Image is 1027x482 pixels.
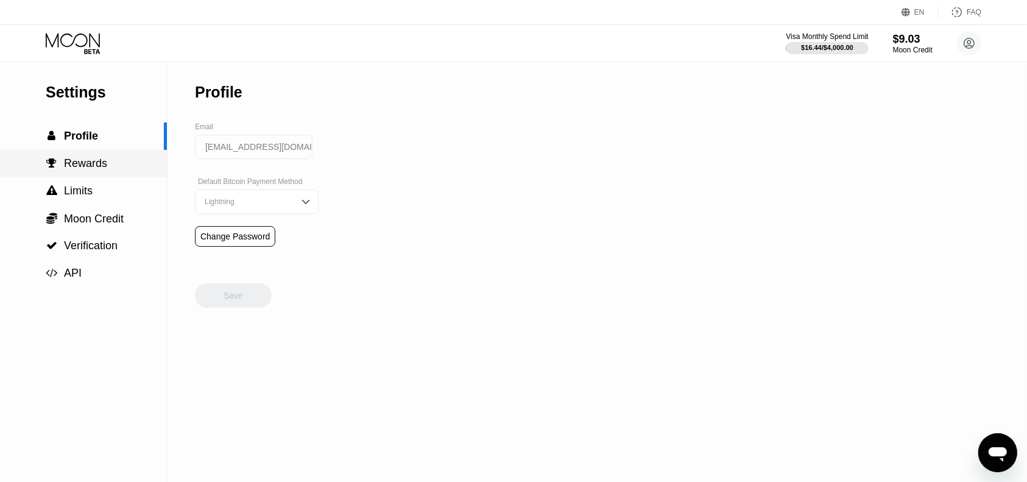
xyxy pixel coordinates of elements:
[46,268,58,278] span: 
[46,185,57,196] span: 
[786,32,868,41] div: Visa Monthly Spend Limit
[64,213,124,225] span: Moon Credit
[48,130,56,141] span: 
[195,226,275,247] div: Change Password
[64,130,98,142] span: Profile
[64,157,107,169] span: Rewards
[893,33,933,46] div: $9.03
[46,185,58,196] div: 
[47,158,57,169] span: 
[46,240,58,251] div: 
[893,33,933,54] div: $9.03Moon Credit
[978,433,1017,472] iframe: Button to launch messaging window
[64,267,82,279] span: API
[967,8,981,16] div: FAQ
[64,239,118,252] span: Verification
[64,185,93,197] span: Limits
[195,122,319,131] div: Email
[46,130,58,141] div: 
[195,83,242,101] div: Profile
[801,44,853,51] div: $16.44 / $4,000.00
[46,158,58,169] div: 
[200,232,270,241] div: Change Password
[786,32,868,54] div: Visa Monthly Spend Limit$16.44/$4,000.00
[46,212,57,224] span: 
[195,177,319,186] div: Default Bitcoin Payment Method
[46,83,167,101] div: Settings
[202,197,294,206] div: Lightning
[939,6,981,18] div: FAQ
[914,8,925,16] div: EN
[46,240,57,251] span: 
[902,6,939,18] div: EN
[46,212,58,224] div: 
[893,46,933,54] div: Moon Credit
